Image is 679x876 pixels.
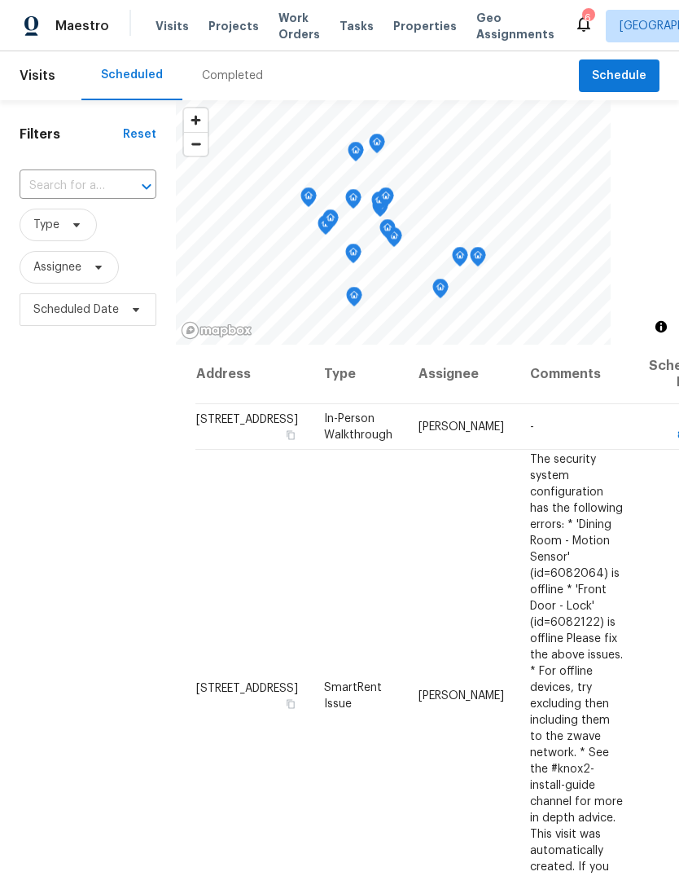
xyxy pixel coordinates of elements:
span: - [530,421,534,433]
span: Maestro [55,18,109,34]
span: [PERSON_NAME] [418,421,504,433]
input: Search for an address... [20,174,111,199]
span: SmartRent Issue [324,681,382,709]
div: Map marker [379,219,396,244]
span: Assignee [33,259,81,275]
span: In-Person Walkthrough [324,413,392,441]
div: Map marker [322,209,339,235]
button: Schedule [579,59,659,93]
span: Visits [156,18,189,34]
a: Mapbox homepage [181,321,252,340]
span: Toggle attribution [656,318,666,336]
span: [PERSON_NAME] [418,689,504,701]
div: Reset [123,126,156,143]
th: Comments [517,345,636,404]
span: Tasks [339,20,374,32]
span: Work Orders [278,10,320,42]
span: Type [33,217,59,233]
span: Properties [393,18,457,34]
span: Schedule [592,66,646,86]
div: Scheduled [101,67,163,83]
div: Map marker [371,191,388,217]
th: Assignee [405,345,517,404]
span: Scheduled Date [33,302,119,318]
div: Map marker [345,189,361,214]
div: Map marker [345,244,361,269]
span: Zoom out [184,133,208,156]
span: Geo Assignments [476,10,554,42]
button: Copy Address [283,428,298,442]
th: Address [195,345,311,404]
div: Map marker [348,142,364,167]
th: Type [311,345,405,404]
span: Projects [208,18,259,34]
span: [STREET_ADDRESS] [196,682,298,693]
canvas: Map [176,100,611,345]
button: Zoom in [184,108,208,132]
div: Map marker [369,134,385,159]
div: Map marker [432,279,449,304]
div: Map marker [378,187,394,213]
span: [STREET_ADDRESS] [196,414,298,425]
h1: Filters [20,126,123,143]
div: Map marker [346,287,362,312]
div: Completed [202,68,263,84]
div: Map marker [300,187,317,213]
div: Map marker [470,247,486,272]
button: Copy Address [283,696,298,711]
div: Map marker [318,215,334,240]
div: 6 [582,10,594,26]
button: Zoom out [184,132,208,156]
span: Visits [20,58,55,94]
button: Open [135,175,158,198]
div: Map marker [452,247,468,272]
button: Toggle attribution [651,317,671,337]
